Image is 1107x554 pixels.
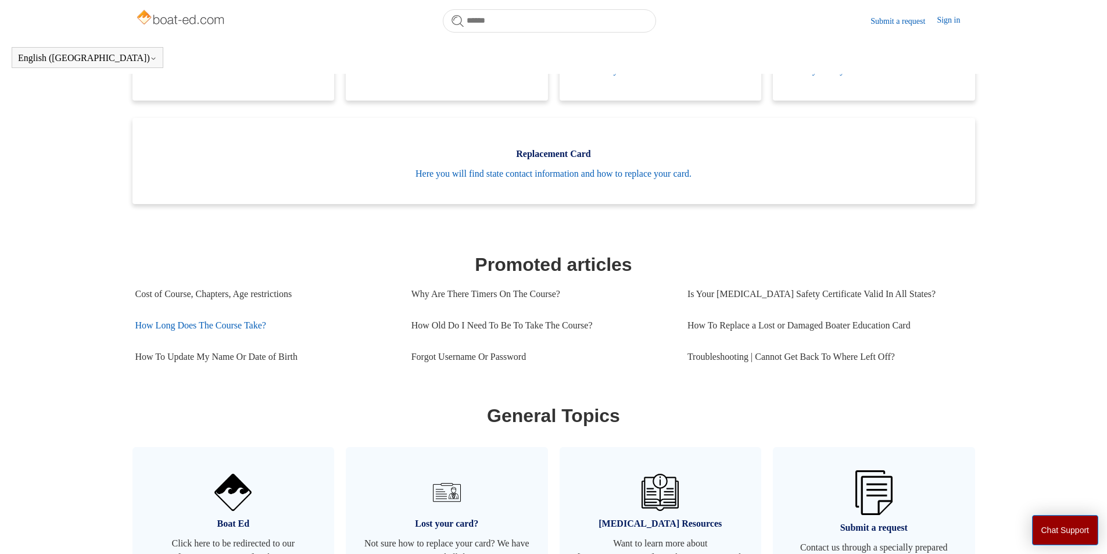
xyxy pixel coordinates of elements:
[411,341,670,373] a: Forgot Username Or Password
[135,402,972,430] h1: General Topics
[687,341,963,373] a: Troubleshooting | Cannot Get Back To Where Left Off?
[135,310,394,341] a: How Long Does The Course Take?
[443,9,656,33] input: Search
[132,118,975,204] a: Replacement Card Here you will find state contact information and how to replace your card.
[363,517,531,531] span: Lost your card?
[411,278,670,310] a: Why Are There Timers On The Course?
[214,474,252,511] img: 01HZPCYVNCVF44JPJQE4DN11EA
[150,167,958,181] span: Here you will find state contact information and how to replace your card.
[135,251,972,278] h1: Promoted articles
[135,278,394,310] a: Cost of Course, Chapters, Age restrictions
[642,474,679,511] img: 01HZPCYVZMCNPYXCC0DPA2R54M
[870,15,937,27] a: Submit a request
[18,53,157,63] button: English ([GEOGRAPHIC_DATA])
[687,278,963,310] a: Is Your [MEDICAL_DATA] Safety Certificate Valid In All States?
[150,147,958,161] span: Replacement Card
[428,474,465,511] img: 01HZPCYVT14CG9T703FEE4SFXC
[577,517,744,531] span: [MEDICAL_DATA] Resources
[135,341,394,373] a: How To Update My Name Or Date of Birth
[135,7,228,30] img: Boat-Ed Help Center home page
[411,310,670,341] a: How Old Do I Need To Be To Take The Course?
[687,310,963,341] a: How To Replace a Lost or Damaged Boater Education Card
[790,521,958,535] span: Submit a request
[937,14,972,28] a: Sign in
[855,470,893,515] img: 01HZPCYW3NK71669VZTW7XY4G9
[150,517,317,531] span: Boat Ed
[1032,515,1099,545] button: Chat Support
